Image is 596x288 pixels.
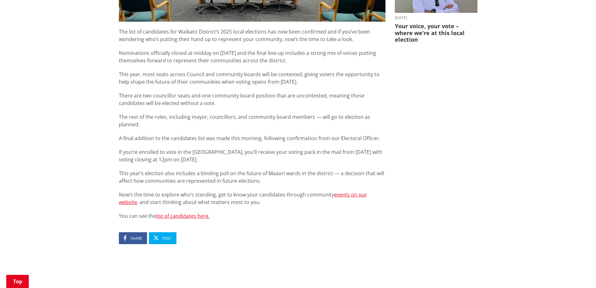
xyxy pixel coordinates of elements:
[119,191,367,206] a: events on our website
[162,236,172,241] span: Post
[119,191,385,206] p: Now’s the time to explore who’s standing, get to know your candidates through community , and sta...
[395,16,477,20] time: [DATE]
[119,28,385,220] div: You can see the
[119,148,385,163] p: If you’re enrolled to vote in the [GEOGRAPHIC_DATA], you’ll receive your voting pack in the mail ...
[119,28,385,43] p: The list of candidates for Waikato District’s 2025 local elections has now been confirmed and if ...
[567,262,590,284] iframe: Messenger Launcher
[395,23,477,43] h3: Your voice, your vote – where we’re at this local election
[149,232,176,244] a: Post
[119,113,385,128] p: The rest of the roles, including mayor, councillors, and community board members — will go to ele...
[130,236,142,241] span: Share
[119,71,385,86] p: This year, most seats across Council and community boards will be contested, giving voters the op...
[6,275,29,288] a: Top
[156,212,210,219] a: list of candidates here.
[119,232,147,244] a: Share
[119,134,385,142] p: A final addition to the candidates list was made this morning, following confirmation from our El...
[119,92,385,107] p: There are two councillor seats and one community board position that are uncontested, meaning tho...
[119,170,385,185] p: This year’s election also includes a binding poll on the future of Maaori wards in the district —...
[119,49,385,64] p: Nominations officially closed at midday on [DATE] and the final line-up includes a strong mix of ...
